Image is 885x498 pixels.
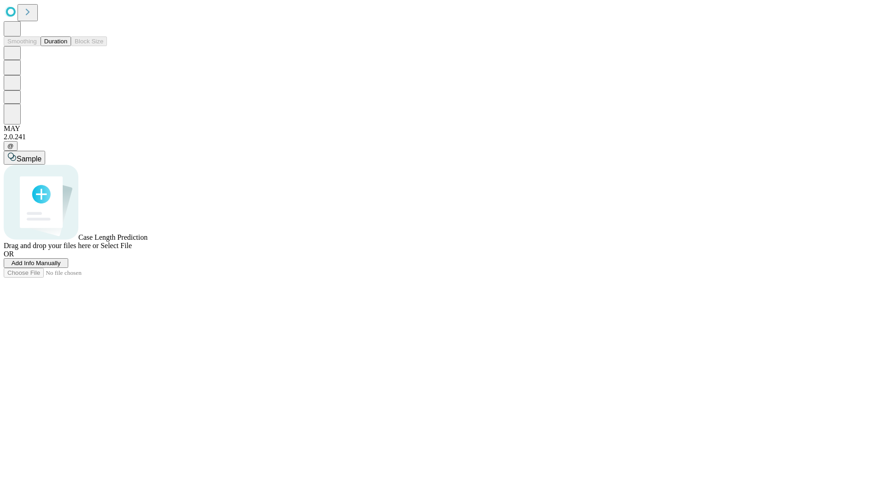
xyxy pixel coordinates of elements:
[17,155,41,163] span: Sample
[12,260,61,267] span: Add Info Manually
[100,242,132,249] span: Select File
[4,242,99,249] span: Drag and drop your files here or
[41,36,71,46] button: Duration
[71,36,107,46] button: Block Size
[4,151,45,165] button: Sample
[4,133,881,141] div: 2.0.241
[4,125,881,133] div: MAY
[4,250,14,258] span: OR
[4,258,68,268] button: Add Info Manually
[4,141,18,151] button: @
[7,142,14,149] span: @
[4,36,41,46] button: Smoothing
[78,233,147,241] span: Case Length Prediction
